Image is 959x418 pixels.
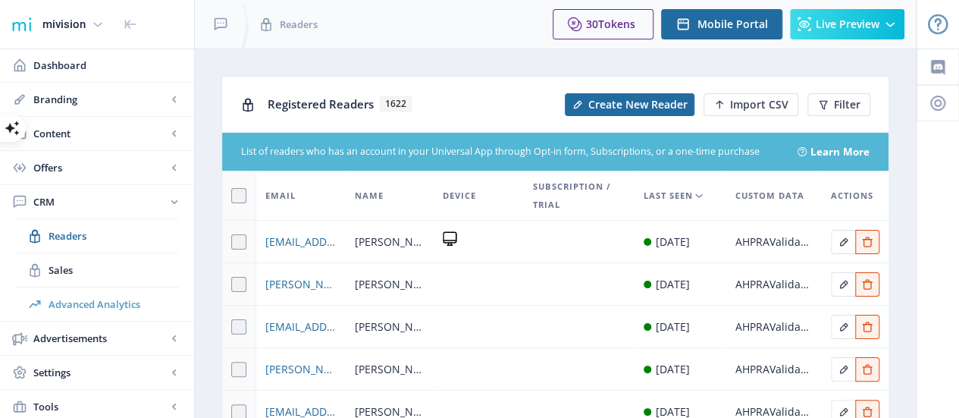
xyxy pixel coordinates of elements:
button: 30Tokens [553,9,653,39]
span: Settings [33,365,167,380]
span: Import CSV [730,99,788,111]
span: Tokens [598,17,635,31]
button: Mobile Portal [661,9,782,39]
a: [EMAIL_ADDRESS][DOMAIN_NAME] [265,318,336,336]
div: AHPRAValidated: 0 [735,233,811,251]
span: Readers [280,17,318,32]
span: [PERSON_NAME] [354,360,425,379]
div: AHPRAValidated: 1 [735,318,811,336]
a: Edit page [855,233,879,247]
a: Edit page [831,360,855,375]
div: [DATE] [656,275,690,294]
div: [DATE] [656,360,690,379]
div: [DATE] [656,233,690,251]
a: Readers [15,219,179,253]
span: Last Seen [644,187,693,205]
div: [DATE] [656,318,690,336]
a: Edit page [855,360,879,375]
span: Actions [831,187,873,205]
button: Live Preview [790,9,904,39]
div: List of readers who has an account in your Universal App through Opt-in form, Subscriptions, or a... [241,145,779,159]
div: AHPRAValidated: 1 [735,360,811,379]
a: [PERSON_NAME][EMAIL_ADDRESS][PERSON_NAME][DOMAIN_NAME] [265,275,336,294]
div: AHPRAValidated: 1 [735,275,811,294]
button: Import CSV [704,93,798,116]
span: Branding [33,92,167,107]
span: Email [265,187,296,205]
span: Create New Reader [588,99,688,111]
span: [PERSON_NAME] [354,233,425,251]
a: Advanced Analytics [15,288,179,321]
a: Edit page [831,233,855,247]
span: Dashboard [33,58,182,73]
span: Live Preview [816,18,879,30]
span: 1622 [380,96,412,112]
a: Edit page [831,275,855,290]
span: Custom Data [735,187,804,205]
button: Filter [807,93,870,116]
span: Device [443,187,476,205]
span: Advanced Analytics [49,297,179,312]
span: Advertisements [33,331,167,346]
img: 1f20cf2a-1a19-485c-ac21-848c7d04f45b.png [9,12,33,36]
span: Offers [33,160,167,175]
a: New page [556,93,694,116]
span: CRM [33,194,167,209]
a: [EMAIL_ADDRESS][DOMAIN_NAME] [265,233,336,251]
span: [PERSON_NAME] [354,318,425,336]
a: Edit page [855,318,879,332]
span: Readers [49,228,179,244]
a: Edit page [855,275,879,290]
a: Edit page [831,403,855,417]
a: [PERSON_NAME][EMAIL_ADDRESS][DOMAIN_NAME][DEMOGRAPHIC_DATA] [265,360,336,379]
span: Registered Readers [268,96,374,112]
a: Learn More [810,144,870,159]
span: Name [354,187,383,205]
span: Content [33,126,167,141]
span: Sales [49,262,179,278]
a: Sales [15,253,179,287]
a: New page [694,93,798,116]
span: Subscription / Trial [533,178,625,214]
a: Edit page [855,403,879,417]
button: Create New Reader [565,93,694,116]
span: Filter [834,99,860,111]
div: mivision [42,8,86,41]
span: [PERSON_NAME] [354,275,425,294]
span: Mobile Portal [697,18,768,30]
a: Edit page [831,318,855,332]
span: Tools [33,399,167,414]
